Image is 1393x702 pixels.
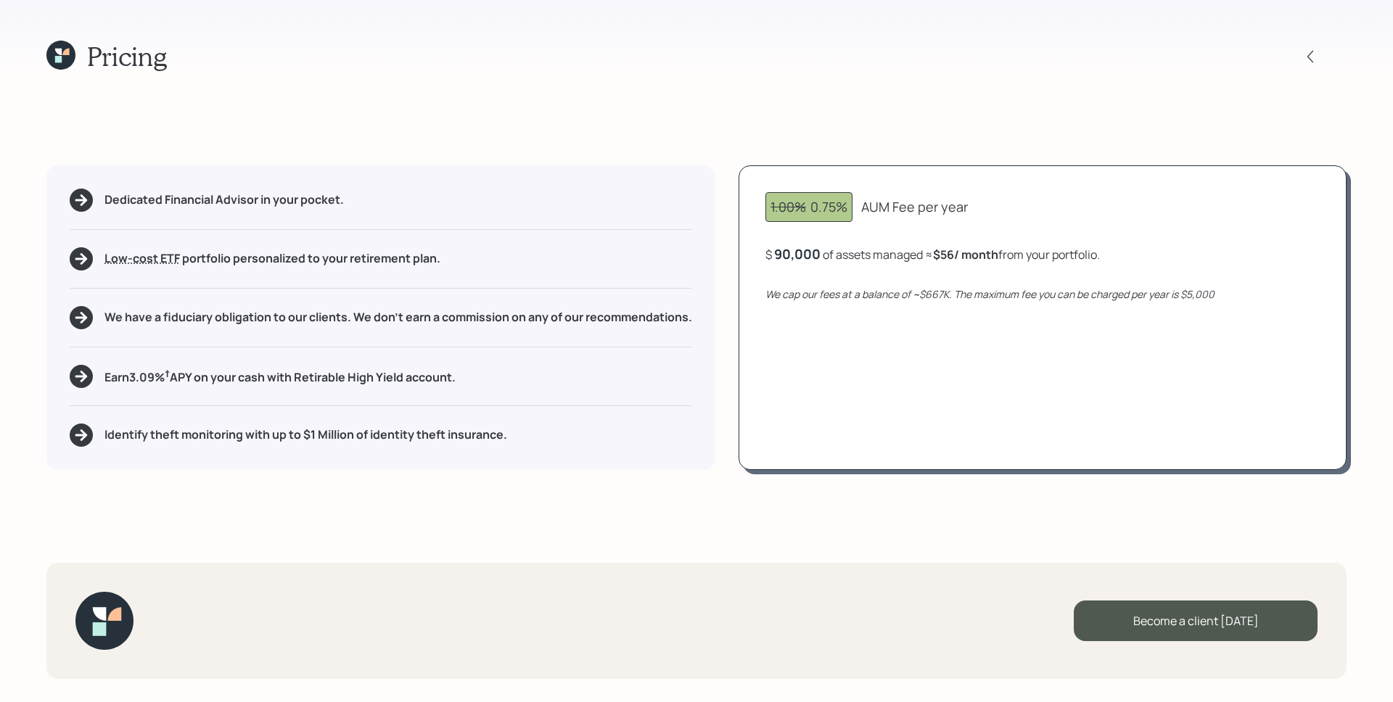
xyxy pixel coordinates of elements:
div: 0.75% [771,197,847,217]
h5: Dedicated Financial Advisor in your pocket. [104,193,344,207]
div: $ of assets managed ≈ from your portfolio . [765,245,1100,263]
div: AUM Fee per year [861,197,968,217]
span: Low-cost ETF [104,250,180,266]
h5: We have a fiduciary obligation to our clients. We don't earn a commission on any of our recommend... [104,310,692,324]
h1: Pricing [87,41,167,72]
div: 90,000 [774,245,821,263]
h5: Identify theft monitoring with up to $1 Million of identity theft insurance. [104,428,507,442]
h5: Earn 3.09 % APY on your cash with Retirable High Yield account. [104,367,456,385]
iframe: Customer reviews powered by Trustpilot [151,579,336,687]
b: $56 / month [933,247,998,263]
span: 1.00% [771,198,806,215]
i: We cap our fees at a balance of ~$667K. The maximum fee you can be charged per year is $5,000 [765,287,1215,301]
h5: portfolio personalized to your retirement plan. [104,252,440,265]
sup: † [165,367,170,380]
div: Become a client [DATE] [1074,600,1318,641]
